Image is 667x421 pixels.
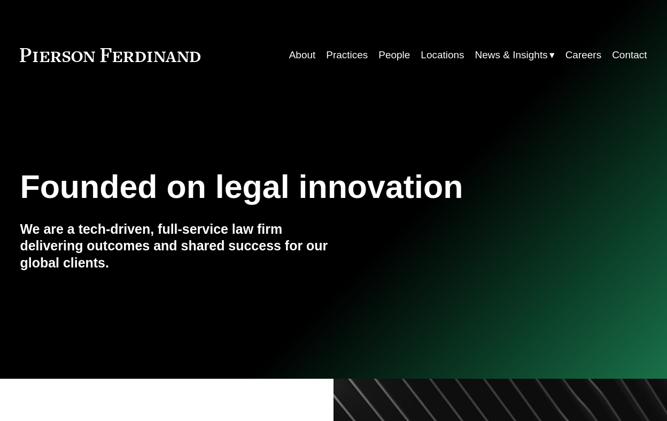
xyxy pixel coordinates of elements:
[475,45,555,65] a: folder dropdown
[421,45,464,65] a: Locations
[475,46,548,64] span: News & Insights
[20,221,333,272] h4: We are a tech-driven, full-service law firm delivering outcomes and shared success for our global...
[289,45,316,65] a: About
[378,45,410,65] a: People
[565,45,602,65] a: Careers
[326,45,368,65] a: Practices
[20,169,542,206] h1: Founded on legal innovation
[612,45,647,65] a: Contact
